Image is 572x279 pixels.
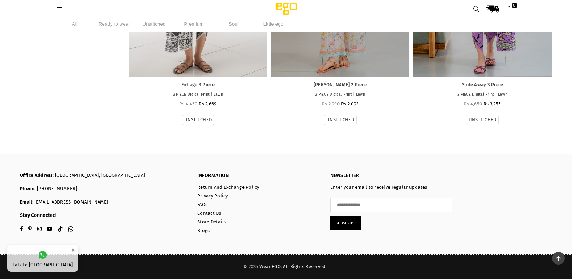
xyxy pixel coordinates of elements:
[469,117,496,123] label: UNSTITCHED
[470,3,483,16] a: Search
[464,101,482,106] span: Rs.4,650
[57,18,93,30] li: All
[417,92,548,98] p: 3 PIECE Digital Print | Lawn
[20,186,34,191] b: Phone
[96,18,133,30] li: Ready to wear
[197,219,226,224] a: Store Details
[20,213,186,219] h3: Stay Connected
[20,264,552,270] div: © 2025 Wear EGO. All Rights Reserved |
[197,184,259,190] a: Return And Exchange Policy
[330,184,452,191] p: Enter your email to receive regular updates
[197,193,228,199] a: Privacy Policy
[20,199,32,205] b: Email
[255,18,292,30] li: Little ego
[322,101,340,106] span: Rs.2,990
[20,173,53,178] b: Office Address
[341,101,358,106] span: Rs.2,093
[20,186,186,192] p: : [PHONE_NUMBER]
[179,101,197,106] span: Rs.4,450
[176,18,212,30] li: Premium
[330,173,452,179] p: NEWSLETTER
[32,199,108,205] a: : [EMAIL_ADDRESS][DOMAIN_NAME]
[197,173,319,179] p: INFORMATION
[417,82,548,88] a: Slide Away 3 Piece
[197,228,210,233] a: Blogs
[275,82,406,88] a: [PERSON_NAME] 2 Piece
[512,3,517,8] span: 0
[132,82,264,88] a: Foliage 3 Piece
[136,18,172,30] li: Unstitched
[53,6,66,12] a: Menu
[483,101,501,106] span: Rs.3,255
[275,92,406,98] p: 2 PIECE Digital Print | Lawn
[184,117,212,123] label: UNSTITCHED
[132,92,264,98] p: 3 PIECE Digital Print | Lawn
[216,18,252,30] li: Soul
[197,210,222,216] a: Contact Us
[69,244,77,256] button: ×
[503,3,516,16] a: 0
[20,173,186,179] p: : [GEOGRAPHIC_DATA], [GEOGRAPHIC_DATA]
[199,101,216,106] span: Rs.2,669
[255,2,317,16] img: Ego
[7,245,78,272] a: Talk to [GEOGRAPHIC_DATA]
[330,216,361,230] button: Subscribe
[197,202,207,207] a: FAQs
[326,117,354,123] label: UNSTITCHED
